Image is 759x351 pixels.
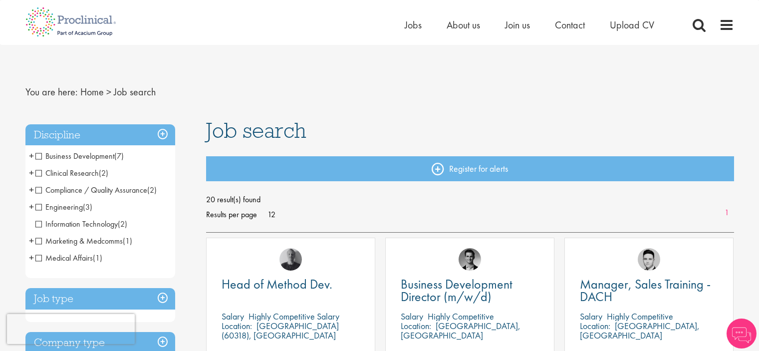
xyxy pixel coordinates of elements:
span: Marketing & Medcomms [35,236,123,246]
span: (2) [99,168,108,178]
a: breadcrumb link [80,85,104,98]
p: [GEOGRAPHIC_DATA], [GEOGRAPHIC_DATA] [580,320,700,341]
span: Manager, Sales Training - DACH [580,276,711,305]
a: Business Development Director (m/w/d) [401,278,539,303]
span: Compliance / Quality Assurance [35,185,157,195]
span: 20 result(s) found [206,192,734,207]
span: Medical Affairs [35,253,102,263]
span: Location: [222,320,252,332]
span: Clinical Research [35,168,108,178]
span: (2) [118,219,127,229]
span: Location: [580,320,610,332]
a: Manager, Sales Training - DACH [580,278,718,303]
span: Job search [114,85,156,98]
span: Clinical Research [35,168,99,178]
span: Information Technology [35,219,118,229]
p: [GEOGRAPHIC_DATA], [GEOGRAPHIC_DATA] [401,320,520,341]
span: Head of Method Dev. [222,276,332,293]
a: 12 [264,209,279,220]
a: Join us [505,18,530,31]
img: Max Slevogt [459,248,481,271]
span: + [29,148,34,163]
img: Felix Zimmer [279,248,302,271]
h3: Job type [25,288,175,310]
span: (3) [83,202,92,212]
span: (7) [114,151,124,161]
span: Salary [580,311,602,322]
span: Compliance / Quality Assurance [35,185,147,195]
img: Chatbot [727,319,757,349]
p: Highly Competitive [428,311,494,322]
span: + [29,250,34,265]
span: > [106,85,111,98]
span: (2) [147,185,157,195]
span: Information Technology [35,219,127,229]
span: Location: [401,320,431,332]
h3: Discipline [25,124,175,146]
p: Highly Competitive Salary [249,311,339,322]
span: + [29,267,34,282]
span: Medical Affairs [35,253,93,263]
span: (1) [123,236,132,246]
span: Business Development [35,151,114,161]
p: [GEOGRAPHIC_DATA] (60318), [GEOGRAPHIC_DATA] [222,320,339,341]
a: Contact [555,18,585,31]
span: Business Development Director (m/w/d) [401,276,512,305]
span: Job search [206,117,306,144]
span: (1) [93,253,102,263]
span: Salary [222,311,244,322]
span: + [29,233,34,248]
span: + [29,165,34,180]
span: Engineering [35,202,92,212]
span: Business Development [35,151,124,161]
span: + [29,182,34,197]
a: Register for alerts [206,156,734,181]
span: + [29,199,34,214]
span: You are here: [25,85,78,98]
span: Marketing & Medcomms [35,236,132,246]
a: Jobs [405,18,422,31]
a: Head of Method Dev. [222,278,360,291]
span: Results per page [206,207,257,222]
span: Salary [401,311,423,322]
img: Connor Lynes [638,248,660,271]
p: Highly Competitive [607,311,673,322]
a: Upload CV [610,18,654,31]
a: 1 [720,207,734,219]
span: Engineering [35,202,83,212]
a: About us [447,18,480,31]
iframe: reCAPTCHA [7,314,135,344]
